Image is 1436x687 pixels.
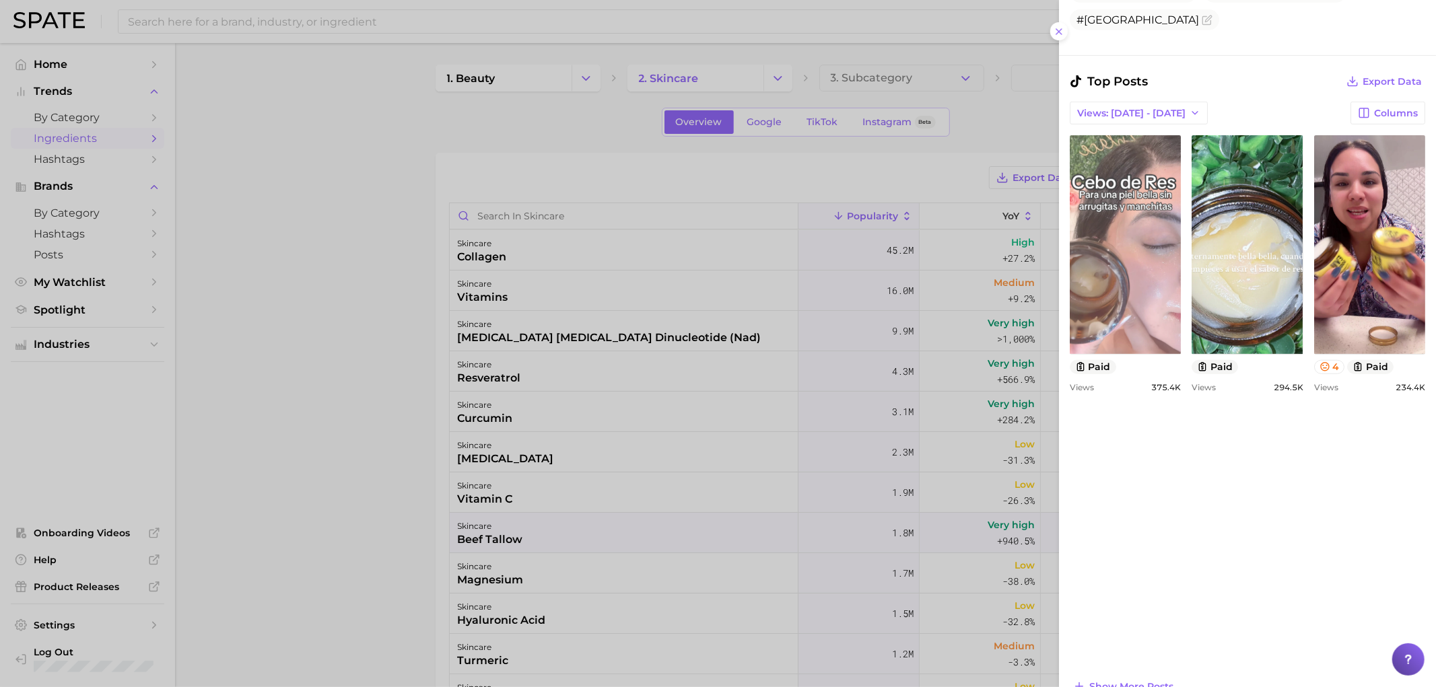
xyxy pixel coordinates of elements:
[1070,102,1208,124] button: Views: [DATE] - [DATE]
[1343,72,1425,91] button: Export Data
[1202,15,1212,26] button: Flag as miscategorized or irrelevant
[1350,102,1425,124] button: Columns
[1374,108,1418,119] span: Columns
[1363,76,1422,87] span: Export Data
[1070,382,1094,392] span: Views
[1077,108,1186,119] span: Views: [DATE] - [DATE]
[1070,72,1148,91] span: Top Posts
[1192,360,1238,374] button: paid
[1076,13,1199,26] span: #[GEOGRAPHIC_DATA]
[1396,382,1425,392] span: 234.4k
[1314,382,1338,392] span: Views
[1192,382,1216,392] span: Views
[1347,360,1394,374] button: paid
[1314,360,1345,374] button: 4
[1274,382,1303,392] span: 294.5k
[1070,360,1116,374] button: paid
[1151,382,1181,392] span: 375.4k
